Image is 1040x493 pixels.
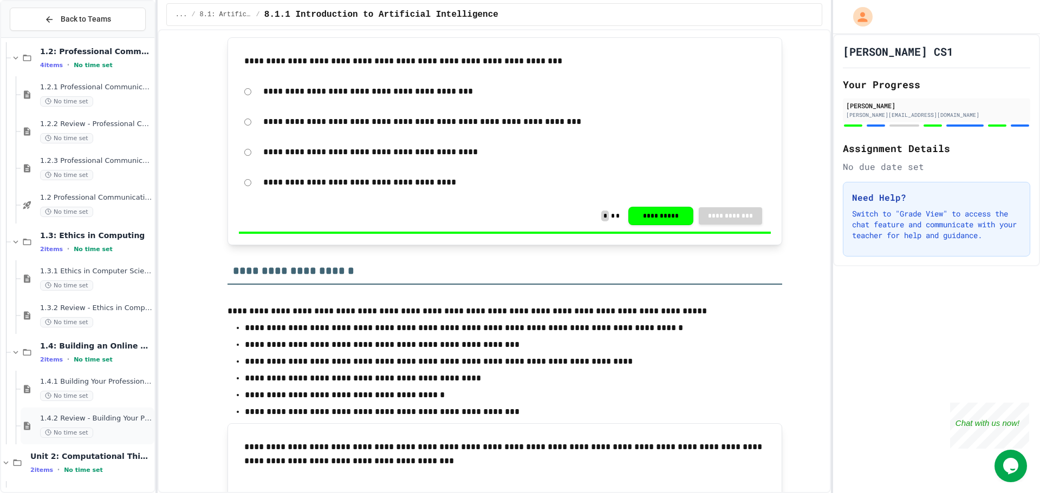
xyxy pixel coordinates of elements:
span: Unit 2: Computational Thinking & Problem-Solving [30,451,152,461]
span: 1.2.3 Professional Communication Challenge [40,156,152,166]
span: No time set [74,246,113,253]
iframe: chat widget [994,450,1029,482]
span: / [191,10,195,19]
span: ... [175,10,187,19]
h1: [PERSON_NAME] CS1 [843,44,953,59]
p: Switch to "Grade View" to access the chat feature and communicate with your teacher for help and ... [852,208,1021,241]
span: No time set [40,170,93,180]
span: / [256,10,260,19]
div: [PERSON_NAME][EMAIL_ADDRESS][DOMAIN_NAME] [846,111,1027,119]
span: • [57,465,60,474]
span: No time set [40,317,93,327]
h2: Your Progress [843,77,1030,92]
span: 2 items [30,466,53,474]
span: 1.4.2 Review - Building Your Professional Online Presence [40,414,152,423]
div: No due date set [843,160,1030,173]
span: 1.3: Ethics in Computing [40,231,152,240]
span: Back to Teams [61,14,111,25]
span: No time set [74,62,113,69]
h3: Need Help? [852,191,1021,204]
span: • [67,61,69,69]
span: No time set [64,466,103,474]
span: 1.3.1 Ethics in Computer Science [40,267,152,276]
h2: Assignment Details [843,141,1030,156]
span: • [67,245,69,253]
span: No time set [40,391,93,401]
span: 1.4: Building an Online Presence [40,341,152,351]
span: 1.2 Professional Communication [40,193,152,202]
span: No time set [74,356,113,363]
span: No time set [40,207,93,217]
span: No time set [40,133,93,143]
span: 1.2: Professional Communication [40,47,152,56]
span: 4 items [40,62,63,69]
span: No time set [40,96,93,107]
span: No time set [40,428,93,438]
div: My Account [842,4,875,29]
span: 8.1.1 Introduction to Artificial Intelligence [264,8,498,21]
div: [PERSON_NAME] [846,101,1027,110]
span: 2 items [40,246,63,253]
button: Back to Teams [10,8,146,31]
span: 1.3.2 Review - Ethics in Computer Science [40,304,152,313]
span: 1.2.2 Review - Professional Communication [40,120,152,129]
span: 1.4.1 Building Your Professional Online Presence [40,377,152,386]
span: No time set [40,280,93,291]
span: • [67,355,69,364]
span: 8.1: Artificial Intelligence Basics [200,10,252,19]
iframe: chat widget [950,403,1029,449]
span: 2 items [40,356,63,363]
span: 1.2.1 Professional Communication [40,83,152,92]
